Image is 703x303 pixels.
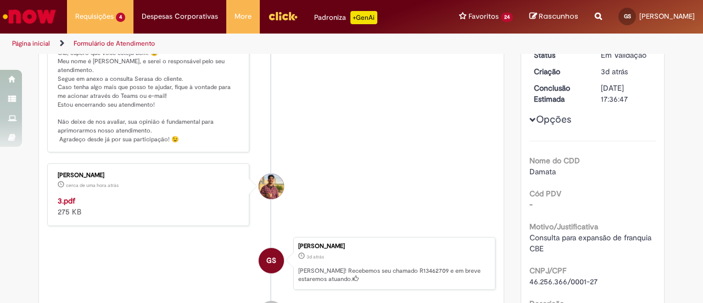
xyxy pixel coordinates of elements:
[601,82,652,104] div: [DATE] 17:36:47
[74,39,155,48] a: Formulário de Atendimento
[58,196,75,206] a: 3.pdf
[601,66,652,77] div: 29/08/2025 14:36:44
[529,200,533,210] span: -
[259,248,284,273] div: Guilherme Ayad E Silva
[235,11,252,22] span: More
[529,167,556,177] span: Damata
[268,8,298,24] img: click_logo_yellow_360x200.png
[529,266,566,276] b: CNPJ/CPF
[639,12,695,21] span: [PERSON_NAME]
[529,277,598,287] span: 46.256.366/0001-27
[468,11,499,22] span: Favoritos
[66,182,119,189] time: 01/09/2025 08:30:29
[601,67,628,76] time: 29/08/2025 14:36:44
[58,32,241,144] p: Olá, espero que você esteja bem! 😊 Meu nome é [PERSON_NAME], e serei o responsável pelo seu atend...
[75,11,114,22] span: Requisições
[116,13,125,22] span: 4
[526,49,593,60] dt: Status
[47,237,495,290] li: Guilherme Ayad E Silva
[529,222,598,232] b: Motivo/Justificativa
[306,254,324,260] time: 29/08/2025 14:36:44
[601,67,628,76] span: 3d atrás
[298,243,489,250] div: [PERSON_NAME]
[12,39,50,48] a: Página inicial
[601,49,652,60] div: Em Validação
[529,189,561,199] b: Cód PDV
[58,172,241,179] div: [PERSON_NAME]
[624,13,631,20] span: GS
[501,13,513,22] span: 24
[8,34,460,54] ul: Trilhas de página
[539,11,578,21] span: Rascunhos
[266,247,276,274] span: GS
[58,195,241,217] div: 275 KB
[529,12,578,22] a: Rascunhos
[259,174,284,199] div: Vitor Jeremias Da Silva
[529,233,654,254] span: Consulta para expansão de franquia CBE
[1,5,58,27] img: ServiceNow
[298,267,489,284] p: [PERSON_NAME]! Recebemos seu chamado R13462709 e em breve estaremos atuando.
[526,66,593,77] dt: Criação
[526,82,593,104] dt: Conclusão Estimada
[142,11,218,22] span: Despesas Corporativas
[314,11,377,24] div: Padroniza
[306,254,324,260] span: 3d atrás
[66,182,119,189] span: cerca de uma hora atrás
[350,11,377,24] p: +GenAi
[529,156,580,166] b: Nome do CDD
